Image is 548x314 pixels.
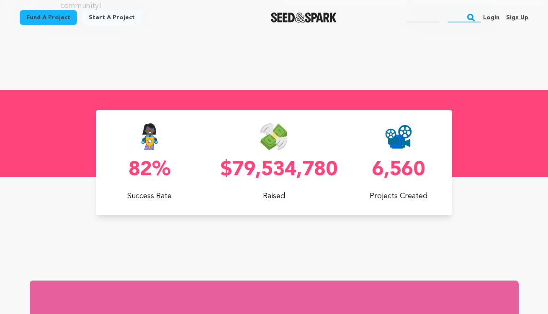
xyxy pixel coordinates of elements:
img: Seed&Spark Success Rate Icon [136,123,162,150]
p: 82% [96,160,203,180]
a: Seed&Spark Homepage [271,13,337,23]
img: Seed&Spark Logo Dark Mode [271,13,337,23]
a: Fund a project [20,10,77,25]
img: Seed&Spark Projects Created Icon [385,123,412,150]
p: $79,534,780 [220,160,328,180]
p: Success Rate [96,190,203,202]
a: Sign up [506,11,528,24]
p: Projects Created [345,190,452,202]
a: Start a project [82,10,142,25]
img: Seed&Spark Money Raised Icon [260,123,287,150]
p: 6,560 [345,160,452,180]
a: Login [483,11,499,24]
p: Raised [220,190,328,202]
